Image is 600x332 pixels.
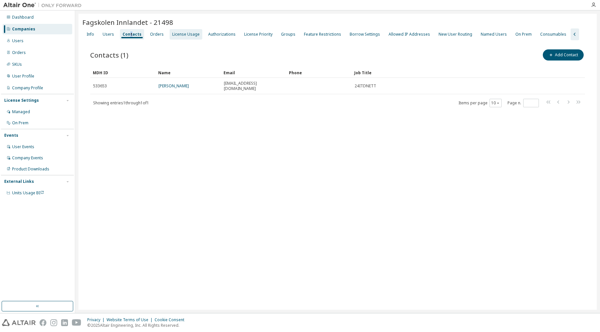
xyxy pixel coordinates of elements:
[4,133,18,138] div: Events
[515,32,532,37] div: On Prem
[40,319,46,326] img: facebook.svg
[244,32,273,37] div: License Priority
[458,99,502,107] span: Items per page
[107,317,155,323] div: Website Terms of Use
[354,67,556,78] div: Job Title
[158,67,218,78] div: Name
[224,81,283,91] span: [EMAIL_ADDRESS][DOMAIN_NAME]
[2,319,36,326] img: altair_logo.svg
[12,62,22,67] div: SKUs
[389,32,430,37] div: Allowed IP Addresses
[150,32,164,37] div: Orders
[72,319,81,326] img: youtube.svg
[304,32,341,37] div: Feature Restrictions
[90,50,128,60] span: Contacts (1)
[12,144,34,149] div: User Events
[50,319,57,326] img: instagram.svg
[12,74,34,79] div: User Profile
[123,32,142,37] div: Contacts
[87,317,107,323] div: Privacy
[350,32,380,37] div: Borrow Settings
[543,49,584,61] button: Add Contact
[355,83,376,89] span: 24ITDNETT
[540,32,566,37] div: Consumables
[12,38,24,44] div: Users
[208,32,236,37] div: Authorizations
[12,120,28,126] div: On Prem
[289,67,349,78] div: Phone
[439,32,472,37] div: New User Routing
[93,100,149,106] span: Showing entries 1 through 1 of 1
[281,32,295,37] div: Groups
[12,85,43,91] div: Company Profile
[12,15,34,20] div: Dashboard
[12,26,35,32] div: Companies
[3,2,85,9] img: Altair One
[93,67,153,78] div: MDH ID
[103,32,114,37] div: Users
[61,319,68,326] img: linkedin.svg
[4,179,34,184] div: External Links
[12,155,43,161] div: Company Events
[87,323,188,328] p: © 2025 Altair Engineering, Inc. All Rights Reserved.
[508,99,539,107] span: Page n.
[12,166,49,172] div: Product Downloads
[158,83,189,89] a: [PERSON_NAME]
[12,190,44,196] span: Units Usage BI
[12,50,26,55] div: Orders
[93,83,107,89] span: 533653
[481,32,507,37] div: Named Users
[12,109,30,114] div: Managed
[491,100,500,106] button: 10
[4,98,39,103] div: License Settings
[87,32,94,37] div: Info
[82,18,173,27] span: Fagskolen Innlandet - 21498
[155,317,188,323] div: Cookie Consent
[172,32,200,37] div: License Usage
[224,67,284,78] div: Email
